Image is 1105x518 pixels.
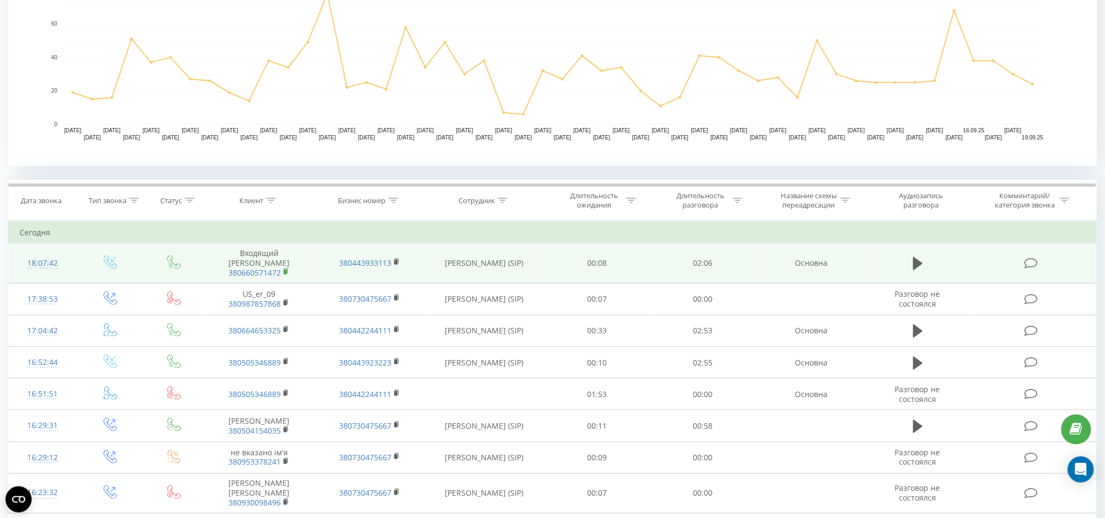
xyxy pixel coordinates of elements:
[495,128,512,134] text: [DATE]
[544,442,650,473] td: 00:09
[544,243,650,284] td: 00:08
[544,283,650,315] td: 00:07
[21,196,62,205] div: Дата звонка
[650,410,756,442] td: 00:58
[319,135,336,141] text: [DATE]
[780,191,838,210] div: Название схемы переадресации
[142,128,160,134] text: [DATE]
[895,384,940,404] span: Разговор не состоялся
[437,135,454,141] text: [DATE]
[926,128,944,134] text: [DATE]
[867,135,885,141] text: [DATE]
[1005,128,1022,134] text: [DATE]
[425,442,544,473] td: [PERSON_NAME] (SIP)
[397,135,415,141] text: [DATE]
[650,283,756,315] td: 00:00
[239,196,263,205] div: Клиент
[358,135,376,141] text: [DATE]
[425,473,544,514] td: [PERSON_NAME] (SIP)
[756,379,867,410] td: Основна
[808,128,826,134] text: [DATE]
[20,352,65,373] div: 16:52:44
[770,128,787,134] text: [DATE]
[730,128,748,134] text: [DATE]
[339,421,391,431] a: 380730475667
[1068,456,1094,483] div: Open Intercom Messenger
[20,383,65,405] div: 16:51:51
[515,135,532,141] text: [DATE]
[985,135,1003,141] text: [DATE]
[711,135,728,141] text: [DATE]
[84,135,101,141] text: [DATE]
[339,196,386,205] div: Бизнес номер
[544,347,650,379] td: 00:10
[650,379,756,410] td: 00:00
[204,442,315,473] td: не вказано ім'я
[221,128,238,134] text: [DATE]
[378,128,395,134] text: [DATE]
[20,447,65,468] div: 16:29:12
[54,121,57,127] text: 0
[425,410,544,442] td: [PERSON_NAME] (SIP)
[339,294,391,304] a: 380730475667
[613,128,630,134] text: [DATE]
[204,473,315,514] td: [PERSON_NAME] [PERSON_NAME]
[228,267,281,278] a: 380660571472
[544,473,650,514] td: 00:07
[895,289,940,309] span: Разговор не состоялся
[51,21,58,27] text: 60
[895,447,940,467] span: Разговор не состоялся
[650,315,756,346] td: 02:53
[104,128,121,134] text: [DATE]
[123,135,141,141] text: [DATE]
[240,135,258,141] text: [DATE]
[20,289,65,310] div: 17:38:53
[593,135,611,141] text: [DATE]
[456,128,474,134] text: [DATE]
[228,389,281,399] a: 380505346889
[204,410,315,442] td: [PERSON_NAME]
[907,135,924,141] text: [DATE]
[5,486,32,513] button: Open CMP widget
[848,128,865,134] text: [DATE]
[228,425,281,436] a: 380504154035
[160,196,182,205] div: Статус
[20,415,65,436] div: 16:29:31
[756,347,867,379] td: Основна
[691,128,709,134] text: [DATE]
[544,379,650,410] td: 01:53
[20,483,65,504] div: 16:23:32
[672,191,730,210] div: Длительность разговора
[544,410,650,442] td: 00:11
[299,128,317,134] text: [DATE]
[228,298,281,309] a: 380987857868
[339,389,391,399] a: 380442244111
[458,196,495,205] div: Сотрудник
[228,498,281,508] a: 380930098496
[895,483,940,503] span: Разговор не состоялся
[789,135,807,141] text: [DATE]
[182,128,199,134] text: [DATE]
[946,135,963,141] text: [DATE]
[339,488,391,498] a: 380730475667
[228,325,281,336] a: 380664653325
[650,347,756,379] td: 02:55
[9,222,1097,243] td: Сегодня
[750,135,768,141] text: [DATE]
[652,128,669,134] text: [DATE]
[64,128,82,134] text: [DATE]
[672,135,689,141] text: [DATE]
[228,457,281,467] a: 380953378241
[993,191,1057,210] div: Комментарий/категория звонка
[425,283,544,315] td: [PERSON_NAME] (SIP)
[756,243,867,284] td: Основна
[650,442,756,473] td: 00:00
[632,135,650,141] text: [DATE]
[201,135,219,141] text: [DATE]
[20,253,65,274] div: 18:07:42
[204,243,315,284] td: Входящий [PERSON_NAME]
[650,473,756,514] td: 00:00
[565,191,624,210] div: Длительность ожидания
[534,128,552,134] text: [DATE]
[425,315,544,346] td: [PERSON_NAME] (SIP)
